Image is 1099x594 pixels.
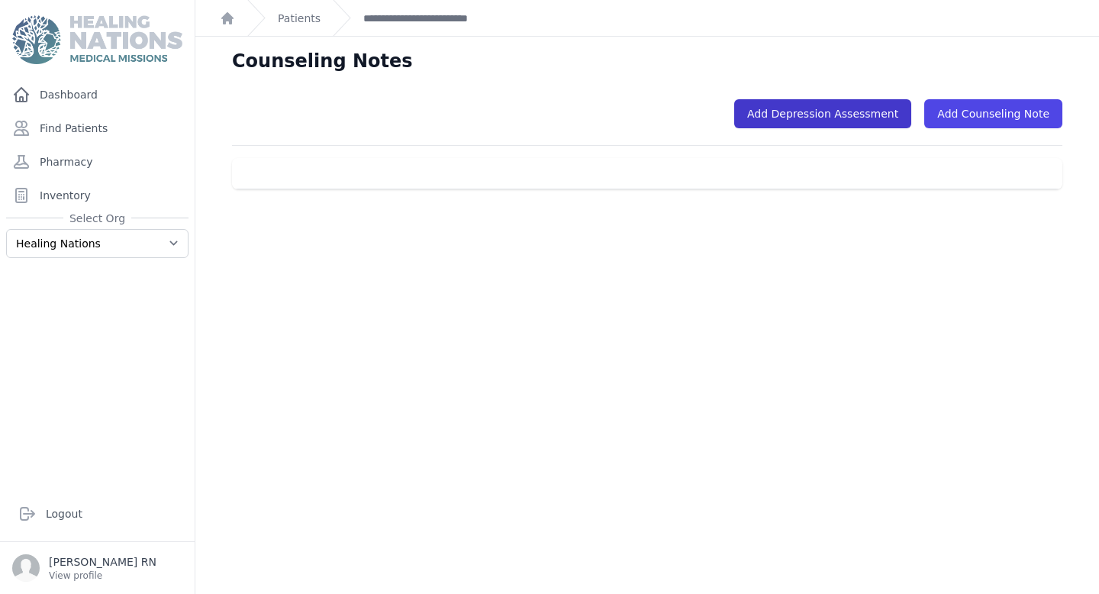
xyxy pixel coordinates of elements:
a: Logout [12,499,182,529]
p: [PERSON_NAME] RN [49,554,156,570]
a: Inventory [6,180,189,211]
a: Add Counseling Note [924,99,1062,128]
a: Pharmacy [6,147,189,177]
a: [PERSON_NAME] RN View profile [12,554,182,582]
span: Select Org [63,211,131,226]
h1: Counseling Notes [232,49,413,73]
a: Dashboard [6,79,189,110]
img: Medical Missions EMR [12,15,182,64]
p: View profile [49,570,156,582]
a: Find Patients [6,113,189,144]
a: Patients [278,11,321,26]
a: Add Depression Assessment [734,99,911,128]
